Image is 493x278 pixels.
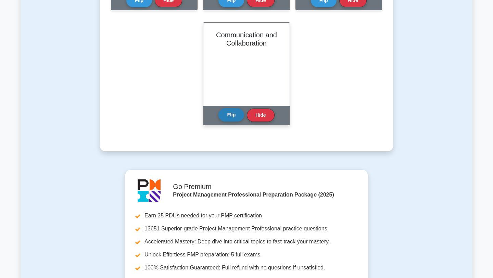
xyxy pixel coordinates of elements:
[212,31,281,47] h2: Communication and Collaboration
[218,108,244,122] button: Flip
[247,109,274,122] button: Hide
